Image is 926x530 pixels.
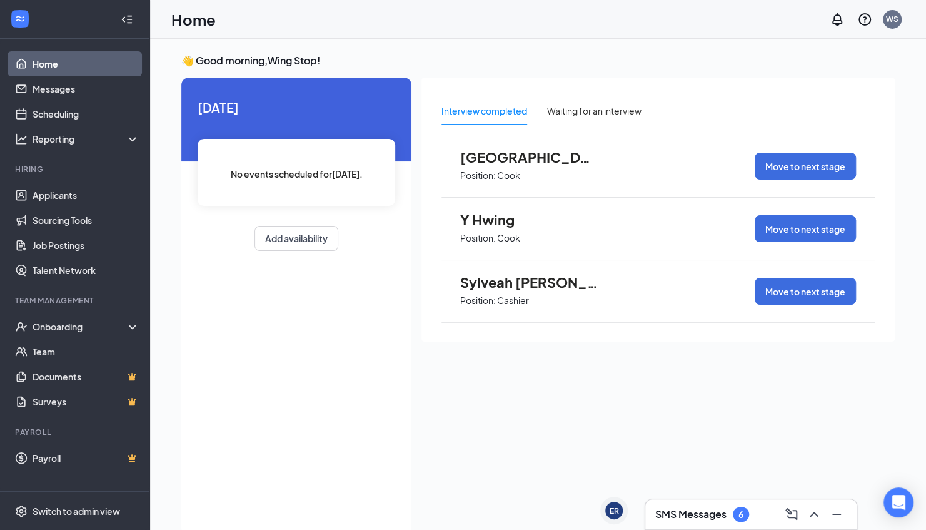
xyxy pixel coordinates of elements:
[441,104,527,118] div: Interview completed
[460,274,598,290] span: Sylveah [PERSON_NAME]
[547,104,642,118] div: Waiting for an interview
[33,446,139,471] a: PayrollCrown
[460,170,496,181] p: Position:
[33,208,139,233] a: Sourcing Tools
[610,506,619,516] div: ER
[15,295,137,306] div: Team Management
[181,54,895,68] h3: 👋 Good morning, Wing Stop !
[829,507,844,522] svg: Minimize
[784,507,799,522] svg: ComposeMessage
[886,14,898,24] div: WS
[830,12,845,27] svg: Notifications
[33,320,129,333] div: Onboarding
[883,487,913,517] div: Open Intercom Messenger
[33,339,139,364] a: Team
[254,226,338,251] button: Add availability
[497,232,520,244] p: Cook
[460,149,598,165] span: [GEOGRAPHIC_DATA]
[33,183,139,208] a: Applicants
[33,51,139,76] a: Home
[231,167,363,181] span: No events scheduled for [DATE] .
[655,507,727,521] h3: SMS Messages
[15,133,28,145] svg: Analysis
[460,211,598,228] span: Y Hwing
[755,278,856,305] button: Move to next stage
[755,215,856,242] button: Move to next stage
[782,504,802,524] button: ComposeMessage
[857,12,872,27] svg: QuestionInfo
[738,509,743,520] div: 6
[460,232,496,244] p: Position:
[33,389,139,414] a: SurveysCrown
[827,504,847,524] button: Minimize
[33,76,139,101] a: Messages
[33,505,120,517] div: Switch to admin view
[33,101,139,126] a: Scheduling
[15,164,137,175] div: Hiring
[198,98,395,117] span: [DATE]
[171,9,216,30] h1: Home
[121,13,133,26] svg: Collapse
[33,364,139,389] a: DocumentsCrown
[15,505,28,517] svg: Settings
[14,13,26,25] svg: WorkstreamLogo
[804,504,824,524] button: ChevronUp
[755,153,856,180] button: Move to next stage
[33,233,139,258] a: Job Postings
[460,295,496,307] p: Position:
[497,170,520,181] p: Cook
[497,295,529,307] p: Cashier
[807,507,822,522] svg: ChevronUp
[15,320,28,333] svg: UserCheck
[33,133,140,145] div: Reporting
[15,427,137,437] div: Payroll
[33,258,139,283] a: Talent Network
